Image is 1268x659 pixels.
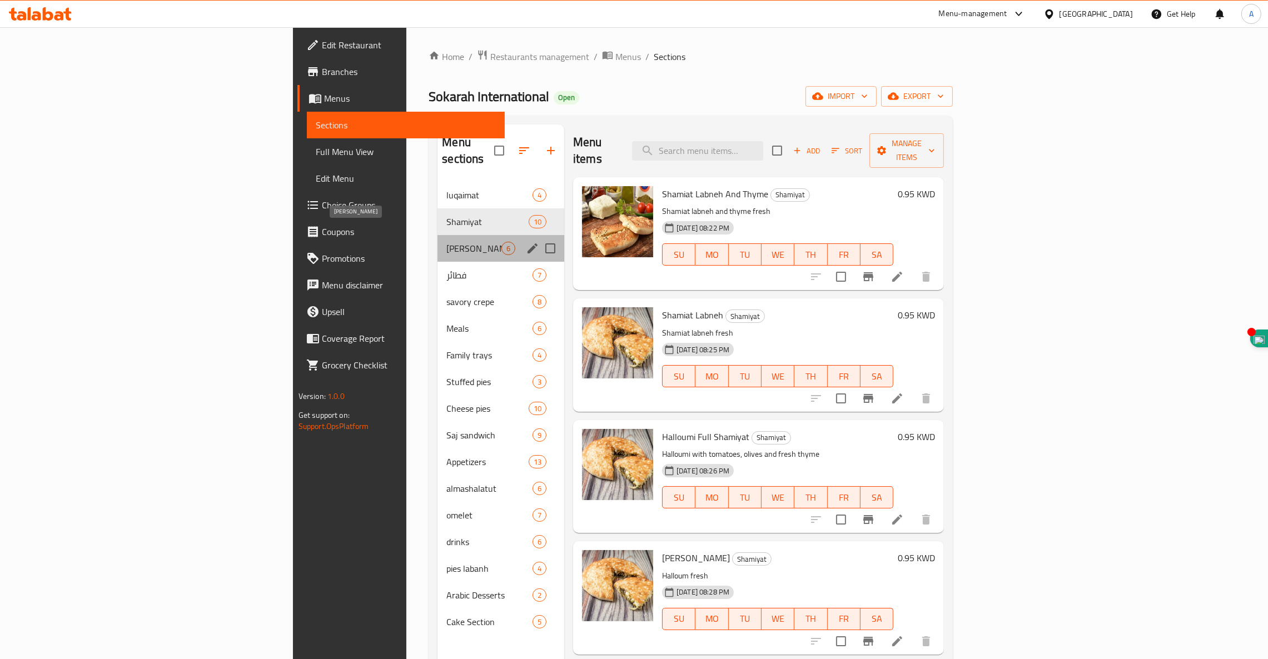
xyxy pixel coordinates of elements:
[672,223,734,233] span: [DATE] 08:22 PM
[533,375,546,388] div: items
[762,486,794,508] button: WE
[789,142,824,159] span: Add item
[437,395,564,422] div: Cheese pies10
[672,587,734,597] span: [DATE] 08:28 PM
[446,215,528,228] div: Shamiyat
[662,428,749,445] span: Halloumi Full Shamiyat
[832,247,856,263] span: FR
[615,50,641,63] span: Menus
[662,486,695,508] button: SU
[861,608,893,630] button: SA
[533,483,546,494] span: 6
[446,375,533,388] span: Stuffed pies
[1249,8,1254,20] span: A
[477,49,589,64] a: Restaurants management
[891,270,904,283] a: Edit menu item
[533,323,546,334] span: 6
[662,365,695,387] button: SU
[632,141,763,161] input: search
[828,608,861,630] button: FR
[533,590,546,601] span: 2
[829,265,853,288] span: Select to update
[533,297,546,307] span: 8
[446,508,533,522] div: omelet
[732,552,772,566] div: Shamiyat
[729,365,762,387] button: TU
[794,365,827,387] button: TH
[316,118,496,132] span: Sections
[855,385,882,412] button: Branch-specific-item
[733,247,757,263] span: TU
[297,32,505,58] a: Edit Restaurant
[316,145,496,158] span: Full Menu View
[729,243,762,266] button: TU
[446,562,533,575] span: pies labanh
[554,91,579,104] div: Open
[529,217,546,227] span: 10
[446,588,533,602] div: Arabic Desserts
[322,278,496,292] span: Menu disclaimer
[700,247,724,263] span: MO
[446,428,533,442] span: Saj sandwich
[582,186,653,257] img: Shamiat Labneh And Thyme
[538,137,564,164] button: Add section
[533,482,546,495] div: items
[533,537,546,547] span: 6
[794,486,827,508] button: TH
[829,142,865,159] button: Sort
[511,137,538,164] span: Sort sections
[832,368,856,385] span: FR
[446,322,533,335] span: Meals
[437,502,564,528] div: omelet7
[446,615,533,628] span: Cake Section
[446,535,533,548] span: drinks
[299,419,369,433] a: Support.OpsPlatform
[307,165,505,192] a: Edit Menu
[695,486,728,508] button: MO
[529,403,546,414] span: 10
[865,490,889,506] span: SA
[297,272,505,298] a: Menu disclaimer
[667,247,691,263] span: SU
[322,38,496,52] span: Edit Restaurant
[533,270,546,281] span: 7
[594,50,598,63] li: /
[789,142,824,159] button: Add
[322,65,496,78] span: Branches
[766,247,790,263] span: WE
[881,86,953,107] button: export
[891,392,904,405] a: Edit menu item
[913,385,939,412] button: delete
[297,245,505,272] a: Promotions
[792,144,822,157] span: Add
[437,555,564,582] div: pies labanh4
[297,298,505,325] a: Upsell
[667,611,691,627] span: SU
[1060,8,1133,20] div: [GEOGRAPHIC_DATA]
[865,368,889,385] span: SA
[829,508,853,531] span: Select to update
[437,368,564,395] div: Stuffed pies3
[828,486,861,508] button: FR
[299,408,350,422] span: Get support on:
[324,92,496,105] span: Menus
[695,243,728,266] button: MO
[891,635,904,648] a: Edit menu item
[297,85,505,112] a: Menus
[437,608,564,635] div: Cake Section5
[700,490,724,506] span: MO
[524,240,541,257] button: edit
[832,144,862,157] span: Sort
[770,188,810,202] div: Shamiyat
[799,368,823,385] span: TH
[446,268,533,282] span: فطائر
[869,133,944,168] button: Manage items
[771,188,809,201] span: Shamiyat
[829,387,853,410] span: Select to update
[446,455,528,468] span: Appetizers
[446,482,533,495] span: almashalatut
